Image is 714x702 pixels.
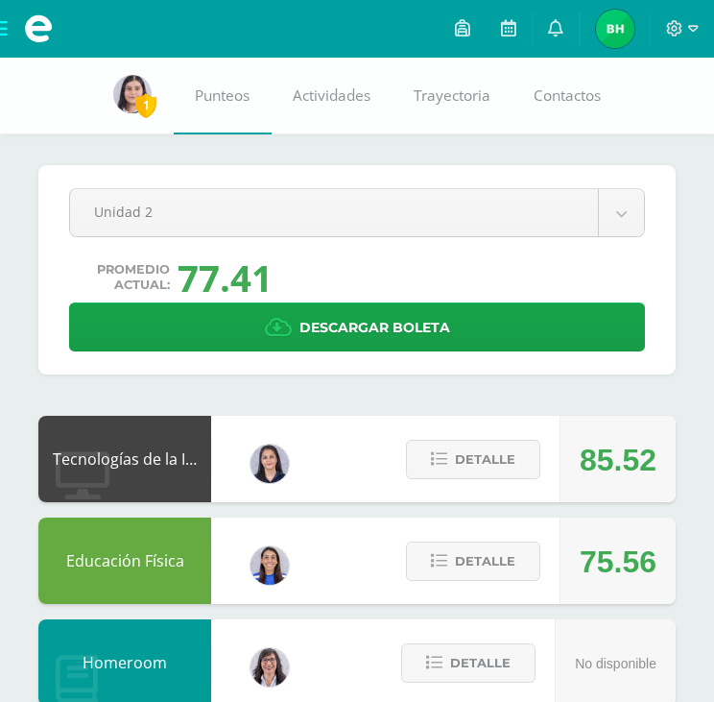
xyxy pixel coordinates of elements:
span: Punteos [195,85,250,106]
button: Detalle [401,643,535,683]
span: No disponible [575,656,656,671]
span: Contactos [534,85,601,106]
a: Contactos [512,58,623,134]
span: Actividades [293,85,370,106]
span: Promedio actual: [97,262,170,293]
div: Educación Física [38,518,211,604]
div: 85.52 [580,417,656,503]
a: Descargar boleta [69,303,645,351]
div: 77.41 [178,253,273,303]
img: 130fd304cb0ced827fbe32d75afe8404.png [113,75,152,113]
a: Actividades [272,58,393,134]
img: 7e8f4bfdf5fac32941a4a2fa2799f9b6.png [596,10,634,48]
img: 11d0a4ab3c631824f792e502224ffe6b.png [250,648,289,687]
span: Unidad 2 [94,189,574,234]
button: Detalle [406,542,540,581]
a: Trayectoria [393,58,512,134]
span: Detalle [450,645,511,681]
span: 1 [135,93,156,117]
button: Detalle [406,440,540,479]
a: Unidad 2 [70,189,644,236]
span: Trayectoria [414,85,490,106]
a: Punteos [174,58,272,134]
span: Detalle [455,442,515,477]
span: Detalle [455,544,515,579]
div: Tecnologías de la Información y Comunicación: Computación [38,416,211,502]
img: dbcf09110664cdb6f63fe058abfafc14.png [250,445,289,483]
img: 0eea5a6ff783132be5fd5ba128356f6f.png [250,546,289,585]
span: Descargar boleta [299,304,450,351]
div: 75.56 [580,519,656,605]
